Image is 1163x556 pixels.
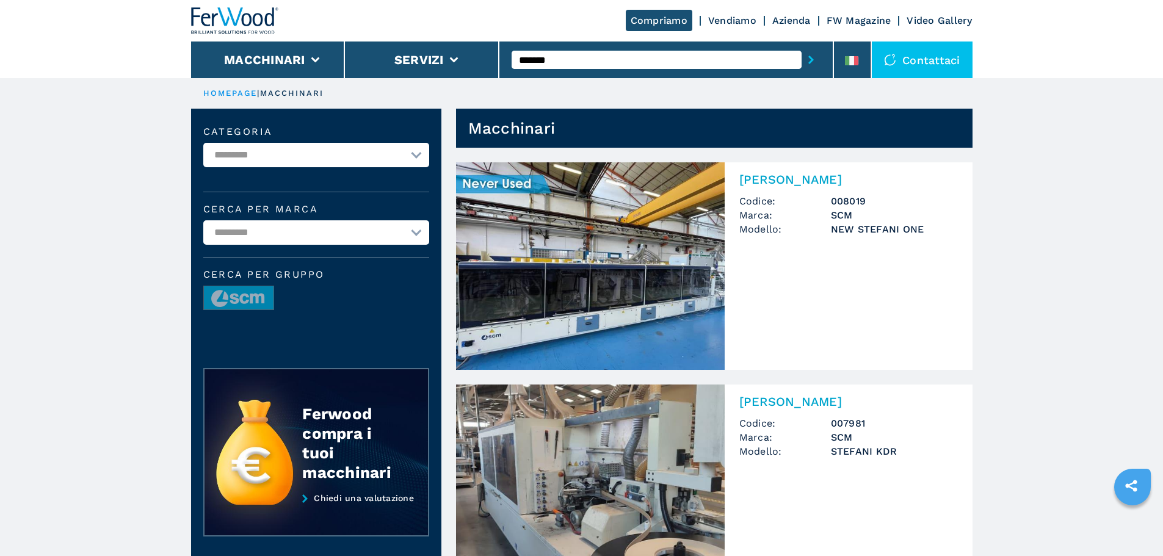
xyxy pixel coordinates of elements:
[394,52,444,67] button: Servizi
[1111,501,1154,547] iframe: Chat
[456,162,725,370] img: Bordatrice Singola SCM NEW STEFANI ONE
[260,88,324,99] p: macchinari
[203,493,429,537] a: Chiedi una valutazione
[831,208,958,222] h3: SCM
[831,194,958,208] h3: 008019
[739,208,831,222] span: Marca:
[1116,471,1147,501] a: sharethis
[739,194,831,208] span: Codice:
[831,416,958,430] h3: 007981
[708,15,756,26] a: Vendiamo
[257,88,259,98] span: |
[831,430,958,444] h3: SCM
[203,204,429,214] label: Cerca per marca
[739,430,831,444] span: Marca:
[827,15,891,26] a: FW Magazine
[456,162,973,370] a: Bordatrice Singola SCM NEW STEFANI ONE[PERSON_NAME]Codice:008019Marca:SCMModello:NEW STEFANI ONE
[772,15,811,26] a: Azienda
[626,10,692,31] a: Compriamo
[739,172,958,187] h2: [PERSON_NAME]
[831,444,958,458] h3: STEFANI KDR
[802,46,821,74] button: submit-button
[872,42,973,78] div: Contattaci
[739,222,831,236] span: Modello:
[831,222,958,236] h3: NEW STEFANI ONE
[739,416,831,430] span: Codice:
[739,444,831,458] span: Modello:
[204,286,274,311] img: image
[191,7,279,34] img: Ferwood
[468,118,556,138] h1: Macchinari
[203,127,429,137] label: Categoria
[739,394,958,409] h2: [PERSON_NAME]
[907,15,972,26] a: Video Gallery
[224,52,305,67] button: Macchinari
[302,404,404,482] div: Ferwood compra i tuoi macchinari
[203,270,429,280] span: Cerca per Gruppo
[884,54,896,66] img: Contattaci
[203,88,258,98] a: HOMEPAGE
